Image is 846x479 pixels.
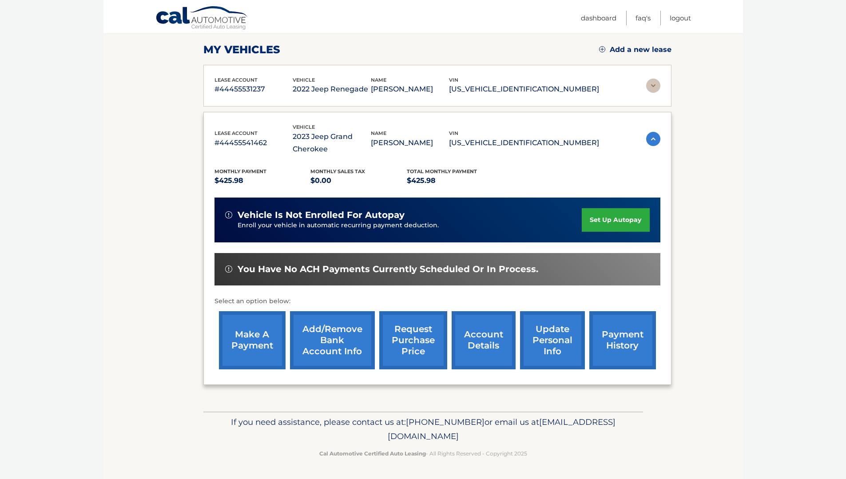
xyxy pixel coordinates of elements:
span: name [371,130,386,136]
span: name [371,77,386,83]
span: [PHONE_NUMBER] [406,417,485,427]
img: accordion-active.svg [646,132,660,146]
p: [US_VEHICLE_IDENTIFICATION_NUMBER] [449,137,599,149]
span: Monthly Payment [214,168,266,174]
span: You have no ACH payments currently scheduled or in process. [238,264,538,275]
span: lease account [214,77,258,83]
p: $425.98 [407,174,503,187]
span: vin [449,77,458,83]
img: add.svg [599,46,605,52]
p: Enroll your vehicle in automatic recurring payment deduction. [238,221,582,230]
span: Total Monthly Payment [407,168,477,174]
p: #44455531237 [214,83,293,95]
span: vehicle [293,77,315,83]
a: Add/Remove bank account info [290,311,375,369]
span: Monthly sales Tax [310,168,365,174]
strong: Cal Automotive Certified Auto Leasing [319,450,426,457]
a: Add a new lease [599,45,671,54]
img: alert-white.svg [225,265,232,273]
span: lease account [214,130,258,136]
span: vehicle [293,124,315,130]
a: payment history [589,311,656,369]
img: alert-white.svg [225,211,232,218]
p: [PERSON_NAME] [371,83,449,95]
p: - All Rights Reserved - Copyright 2025 [209,449,637,458]
span: vehicle is not enrolled for autopay [238,210,405,221]
p: If you need assistance, please contact us at: or email us at [209,415,637,443]
p: [PERSON_NAME] [371,137,449,149]
p: 2022 Jeep Renegade [293,83,371,95]
a: Cal Automotive [155,6,249,32]
a: make a payment [219,311,286,369]
h2: my vehicles [203,43,280,56]
a: Dashboard [581,11,616,25]
a: set up autopay [582,208,649,232]
p: 2023 Jeep Grand Cherokee [293,131,371,155]
a: update personal info [520,311,585,369]
p: #44455541462 [214,137,293,149]
span: vin [449,130,458,136]
a: account details [452,311,516,369]
p: [US_VEHICLE_IDENTIFICATION_NUMBER] [449,83,599,95]
a: FAQ's [635,11,651,25]
a: request purchase price [379,311,447,369]
img: accordion-rest.svg [646,79,660,93]
a: Logout [670,11,691,25]
p: $0.00 [310,174,407,187]
p: $425.98 [214,174,311,187]
p: Select an option below: [214,296,660,307]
